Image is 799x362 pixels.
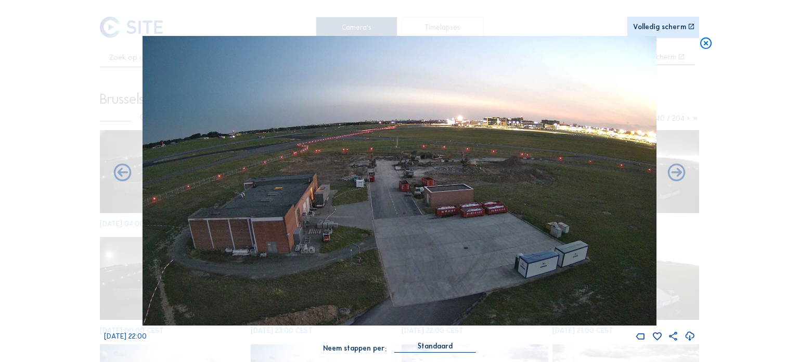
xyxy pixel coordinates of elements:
div: Neem stappen per: [323,345,386,352]
img: Image [143,36,656,326]
i: Back [666,163,687,184]
span: [DATE] 22:00 [104,332,147,341]
div: Standaard [394,342,476,352]
i: Forward [112,163,133,184]
div: Volledig scherm [633,23,686,31]
div: Standaard [418,342,453,351]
